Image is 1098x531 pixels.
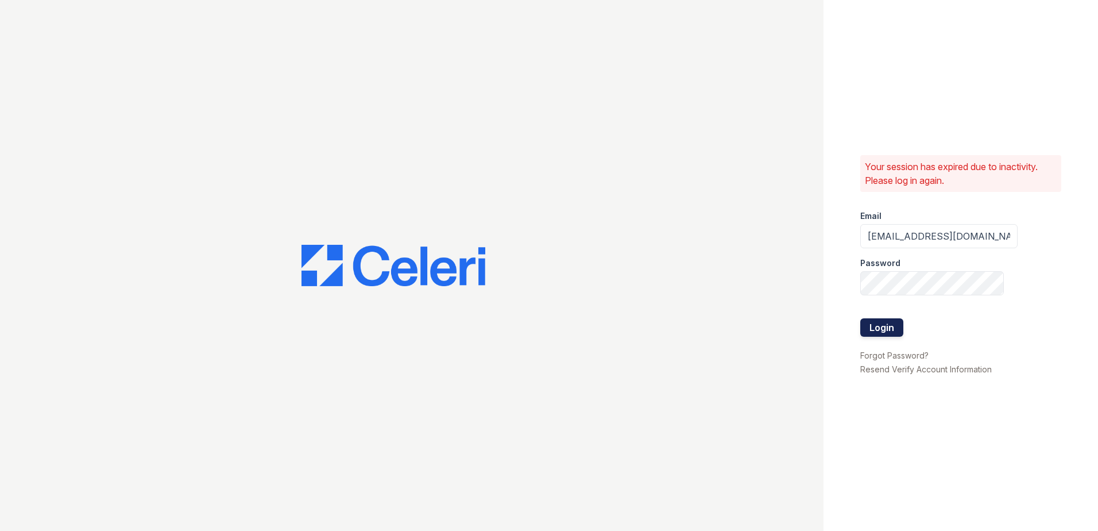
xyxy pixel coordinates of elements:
[860,257,900,269] label: Password
[865,160,1057,187] p: Your session has expired due to inactivity. Please log in again.
[860,210,882,222] label: Email
[860,351,929,360] a: Forgot Password?
[301,245,485,286] img: CE_Logo_Blue-a8612792a0a2168367f1c8372b55b34899dd931a85d93a1a3d3e32e68fde9ad4.png
[860,318,903,337] button: Login
[860,364,992,374] a: Resend Verify Account Information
